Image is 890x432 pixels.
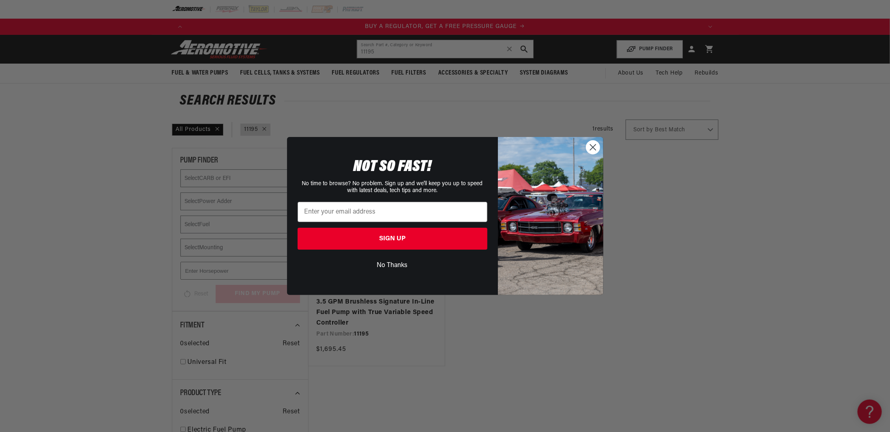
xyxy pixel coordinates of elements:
[302,181,483,194] span: No time to browse? No problem. Sign up and we'll keep you up to speed with latest deals, tech tip...
[586,140,600,154] button: Close dialog
[353,159,431,175] span: NOT SO FAST!
[298,228,487,250] button: SIGN UP
[298,258,487,273] button: No Thanks
[298,202,487,222] input: Enter your email address
[498,137,603,295] img: 85cdd541-2605-488b-b08c-a5ee7b438a35.jpeg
